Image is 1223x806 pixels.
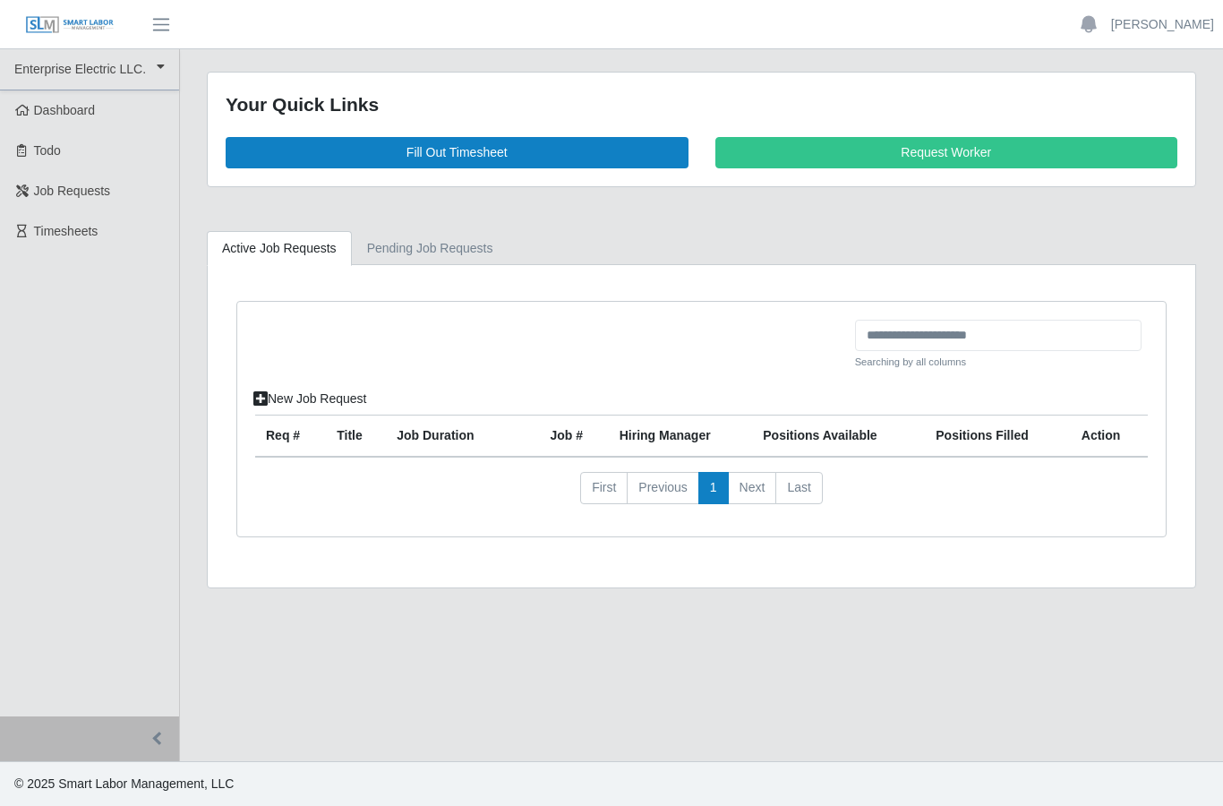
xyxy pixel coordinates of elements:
span: © 2025 Smart Labor Management, LLC [14,776,234,791]
nav: pagination [255,472,1148,519]
small: Searching by all columns [855,355,1142,370]
a: Request Worker [715,137,1178,168]
span: Todo [34,143,61,158]
span: Job Requests [34,184,111,198]
th: Job # [540,416,609,458]
a: Active Job Requests [207,231,352,266]
th: Hiring Manager [609,416,753,458]
img: SLM Logo [25,15,115,35]
th: Action [1071,416,1148,458]
span: Timesheets [34,224,98,238]
a: Fill Out Timesheet [226,137,688,168]
span: Dashboard [34,103,96,117]
th: Positions Filled [925,416,1071,458]
th: Req # [255,416,326,458]
a: New Job Request [242,383,379,415]
a: 1 [698,472,729,504]
th: Positions Available [752,416,925,458]
a: Pending Job Requests [352,231,509,266]
div: Your Quick Links [226,90,1177,119]
a: [PERSON_NAME] [1111,15,1214,34]
th: Job Duration [386,416,512,458]
th: Title [326,416,386,458]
